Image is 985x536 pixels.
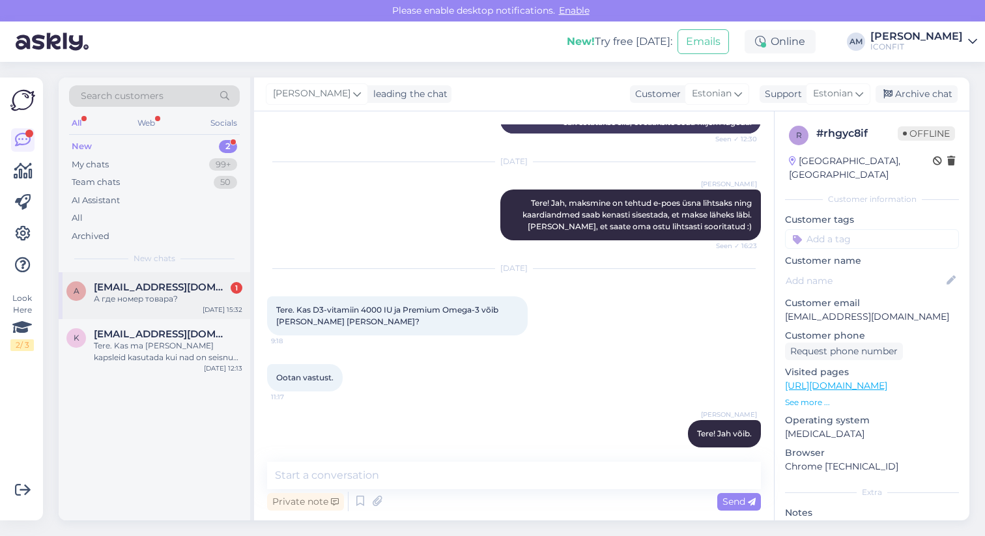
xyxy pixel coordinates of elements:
[214,176,237,189] div: 50
[870,31,963,42] div: [PERSON_NAME]
[785,310,959,324] p: [EMAIL_ADDRESS][DOMAIN_NAME]
[209,158,237,171] div: 99+
[81,89,164,103] span: Search customers
[785,193,959,205] div: Customer information
[94,293,242,305] div: А где номер товара?
[267,262,761,274] div: [DATE]
[267,493,344,511] div: Private note
[204,363,242,373] div: [DATE] 12:13
[785,296,959,310] p: Customer email
[847,33,865,51] div: AM
[785,213,959,227] p: Customer tags
[276,373,334,382] span: Ootan vastust.
[74,286,79,296] span: a
[785,329,959,343] p: Customer phone
[785,506,959,520] p: Notes
[72,212,83,225] div: All
[785,446,959,460] p: Browser
[678,29,729,54] button: Emails
[697,429,752,438] span: Tere! Jah võib.
[94,281,229,293] span: alatichomirova76@gmail.com
[785,487,959,498] div: Extra
[72,176,120,189] div: Team chats
[708,448,757,458] span: 16:02
[555,5,593,16] span: Enable
[692,87,732,101] span: Estonian
[870,42,963,52] div: ICONFIT
[69,115,84,132] div: All
[785,397,959,408] p: See more ...
[708,134,757,144] span: Seen ✓ 12:30
[785,380,887,391] a: [URL][DOMAIN_NAME]
[267,156,761,167] div: [DATE]
[816,126,898,141] div: # rhgyc8if
[135,115,158,132] div: Web
[701,410,757,419] span: [PERSON_NAME]
[273,87,350,101] span: [PERSON_NAME]
[708,241,757,251] span: Seen ✓ 16:23
[898,126,955,141] span: Offline
[701,179,757,189] span: [PERSON_NAME]
[567,35,595,48] b: New!
[72,140,92,153] div: New
[567,34,672,49] div: Try free [DATE]:
[72,158,109,171] div: My chats
[10,292,34,351] div: Look Here
[368,87,448,101] div: leading the chat
[785,254,959,268] p: Customer name
[203,305,242,315] div: [DATE] 15:32
[785,343,903,360] div: Request phone number
[271,336,320,346] span: 9:18
[94,328,229,340] span: kaijamaie@gmail.com
[745,30,816,53] div: Online
[522,198,754,231] span: Tere! Jah, maksmine on tehtud e-poes üsna lihtsaks ning kaardiandmed saab kenasti sisestada, et m...
[10,339,34,351] div: 2 / 3
[630,87,681,101] div: Customer
[134,253,175,264] span: New chats
[789,154,933,182] div: [GEOGRAPHIC_DATA], [GEOGRAPHIC_DATA]
[796,130,802,140] span: r
[74,333,79,343] span: k
[785,427,959,441] p: [MEDICAL_DATA]
[760,87,802,101] div: Support
[10,88,35,113] img: Askly Logo
[231,282,242,294] div: 1
[785,460,959,473] p: Chrome [TECHNICAL_ID]
[785,414,959,427] p: Operating system
[785,365,959,379] p: Visited pages
[271,392,320,402] span: 11:17
[870,31,977,52] a: [PERSON_NAME]ICONFIT
[813,87,853,101] span: Estonian
[786,274,944,288] input: Add name
[219,140,237,153] div: 2
[72,230,109,243] div: Archived
[722,496,756,507] span: Send
[208,115,240,132] div: Socials
[72,194,120,207] div: AI Assistant
[276,305,500,326] span: Tere. Kas D3-vitamiin 4000 IU ja Premium Omega-3 võib [PERSON_NAME] [PERSON_NAME]?
[876,85,958,103] div: Archive chat
[785,229,959,249] input: Add a tag
[94,340,242,363] div: Tere. Kas ma [PERSON_NAME] kapsleid kasutada kui nad on seisnud soojas? Tänan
